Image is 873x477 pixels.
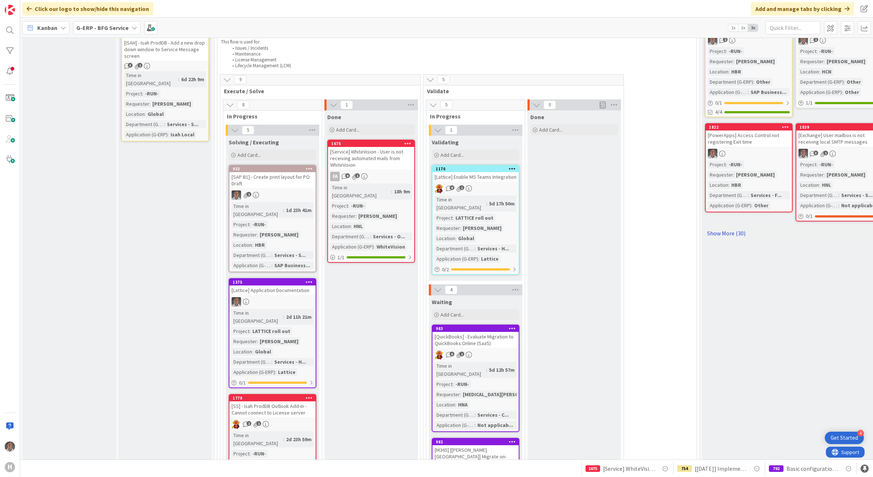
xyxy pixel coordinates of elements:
[798,78,844,86] div: Department (G-ERP)
[842,88,843,96] span: :
[817,47,835,55] div: -RUN-
[441,152,464,158] span: Add Card...
[806,99,813,107] span: 1 / 1
[5,5,15,15] img: Visit kanbanzone.com
[232,368,275,376] div: Application (G-ERP)
[284,435,313,443] div: 2d 23h 59m
[284,313,313,321] div: 2d 11h 21m
[229,297,316,307] div: PS
[706,130,792,147] div: [PowerApps] Access Control not registering Exit time
[327,140,415,263] a: 1675[Service] WhiteVision - User is not receiving automated mails from WhiteVisionFATime in [GEOG...
[435,245,474,253] div: Department (G-ERP)
[748,88,749,96] span: :
[237,152,261,158] span: Add Card...
[460,352,464,356] span: 1
[330,212,355,220] div: Requester
[233,395,316,401] div: 1778
[275,368,276,376] span: :
[798,171,824,179] div: Requester
[798,68,819,76] div: Location
[454,214,495,222] div: LATTICE roll out
[228,57,693,63] li: License Management
[435,390,460,398] div: Requester
[257,337,258,345] span: :
[283,435,284,443] span: :
[253,348,273,356] div: Global
[145,110,146,118] span: :
[328,140,414,147] div: 1675
[442,266,449,273] span: 0 / 2
[283,206,284,214] span: :
[820,68,833,76] div: HCN
[432,166,519,172] div: 1170
[257,231,258,239] span: :
[798,181,819,189] div: Location
[330,183,391,200] div: Time in [GEOGRAPHIC_DATA]
[436,326,519,331] div: 983
[229,279,316,295] div: 1375[Lattice] Application Documentation
[330,232,370,241] div: Department (G-ERP)
[435,234,455,242] div: Location
[330,243,374,251] div: Application (G-ERP)
[435,350,444,360] img: LC
[272,261,312,269] div: SAP Business...
[258,337,300,345] div: [PERSON_NAME]
[844,78,845,86] span: :
[708,88,748,96] div: Application (G-ERP)
[819,68,820,76] span: :
[486,366,487,374] span: :
[734,57,777,65] div: [PERSON_NAME]
[330,202,348,210] div: Project
[229,166,316,188] div: 932[SAP B1] - Create print layout for PO Draft
[15,1,33,10] span: Support
[272,251,308,259] div: Services - S...
[817,160,835,169] div: -RUN-
[247,192,251,197] span: 1
[824,171,825,179] span: :
[806,212,813,220] span: 0 / 1
[825,57,867,65] div: [PERSON_NAME]
[355,212,357,220] span: :
[345,173,350,178] span: 6
[221,39,693,45] p: This flow is used for:
[284,206,313,214] div: 1d 23h 41m
[753,78,754,86] span: :
[229,395,316,401] div: 1778
[352,222,365,230] div: HNL
[726,47,727,55] span: :
[813,151,818,155] span: 3
[435,214,453,222] div: Project
[708,47,726,55] div: Project
[124,110,145,118] div: Location
[728,181,729,189] span: :
[460,390,461,398] span: :
[249,450,251,458] span: :
[143,90,160,98] div: -RUN-
[138,63,142,68] span: 1
[708,149,717,158] img: PS
[232,450,249,458] div: Project
[178,75,179,83] span: :
[479,255,500,263] div: Lattice
[748,191,749,199] span: :
[249,220,251,228] span: :
[251,450,268,458] div: -RUN-
[122,31,208,61] div: [ISAH] - Isah ProdDB - Add a new drop down window to Service Message screen
[169,130,196,139] div: Isah Local
[232,327,249,335] div: Project
[798,191,838,199] div: Department (G-ERP)
[272,358,308,366] div: Services - H...
[432,325,519,348] div: 983[QuickBooks] - Evaluate Migration to QuickBooks Online (SaaS)
[708,171,733,179] div: Requester
[816,160,817,169] span: :
[229,278,316,388] a: 1375[Lattice] Application DocumentationPSTime in [GEOGRAPHIC_DATA]:2d 11h 21mProject:LATTICE roll...
[435,380,453,388] div: Project
[179,75,206,83] div: 6d 22h 9m
[124,71,178,87] div: Time in [GEOGRAPHIC_DATA]
[798,47,816,55] div: Project
[706,149,792,158] div: PS
[437,75,450,84] span: 5
[229,395,316,417] div: 1778[SS] - Isah ProdDB Outlook Add-in - Cannot connect to License server
[825,432,864,444] div: Open Get Started checklist, remaining modules: 4
[331,141,414,146] div: 1675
